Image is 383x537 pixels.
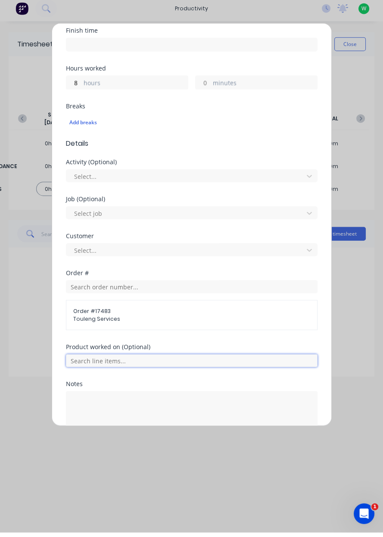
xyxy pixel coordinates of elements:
div: Hours worked [66,70,318,76]
span: Order # 17483 [73,312,310,319]
span: Details [66,143,318,153]
span: Touleng Services [73,319,310,327]
div: Order # [66,274,318,280]
div: Breaks [66,107,318,114]
div: Product worked on (Optional) [66,348,318,354]
input: Search order number... [66,285,318,298]
input: 0 [66,80,81,93]
div: Notes [66,385,318,391]
input: Search line items... [66,359,318,371]
div: Job (Optional) [66,200,318,206]
div: Add breaks [69,121,314,132]
div: Activity (Optional) [66,163,318,169]
label: hours [84,83,188,93]
input: 0 [196,80,211,93]
label: minutes [213,83,317,93]
iframe: Intercom live chat [354,508,374,528]
div: Customer [66,237,318,243]
span: 1 [371,508,378,515]
div: Finish time [66,32,318,38]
